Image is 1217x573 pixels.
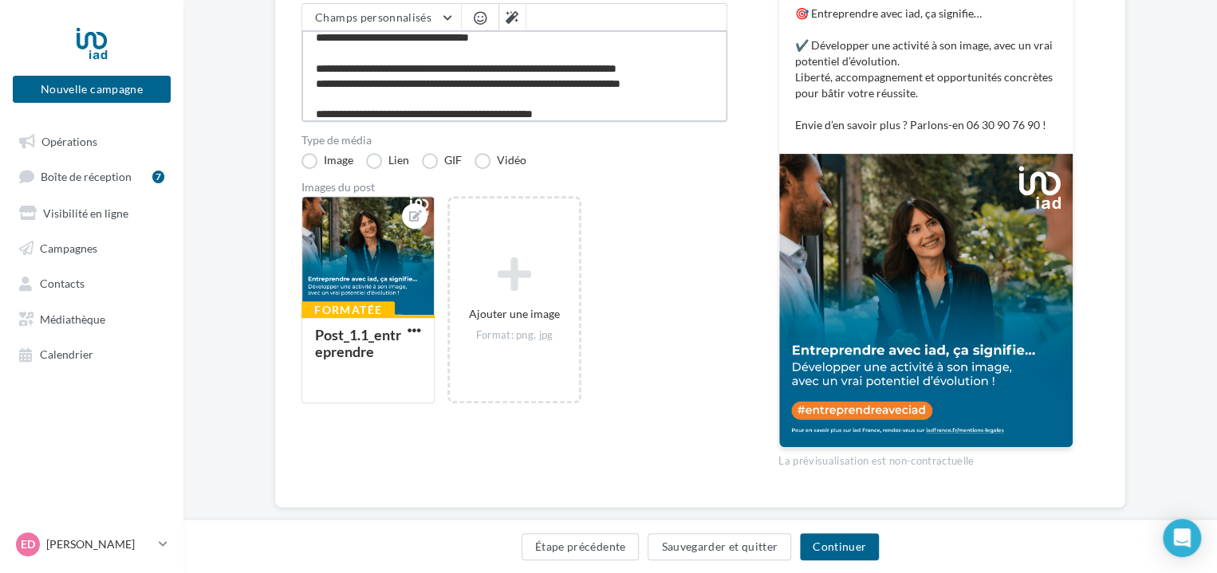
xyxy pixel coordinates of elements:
div: La prévisualisation est non-contractuelle [778,448,1073,469]
a: Médiathèque [10,304,174,332]
span: Calendrier [40,347,93,361]
p: [PERSON_NAME] [46,536,152,552]
div: Images du post [301,182,727,193]
a: Opérations [10,126,174,155]
span: Médiathèque [40,312,105,325]
div: Formatée [301,301,395,319]
label: Type de média [301,135,727,146]
span: Contacts [40,277,85,290]
a: ED [PERSON_NAME] [13,529,171,559]
span: ED [21,536,35,552]
div: Post_1.1_entreprendre [315,326,401,360]
span: Opérations [41,134,97,147]
a: Boîte de réception7 [10,161,174,190]
label: Vidéo [475,153,526,169]
button: Nouvelle campagne [13,76,171,103]
a: Campagnes [10,233,174,261]
button: Champs personnalisés [302,4,461,31]
p: 🎯 Entreprendre avec iad, ça signifie… ✔️ Développer une activité à son image, avec un vrai potent... [795,6,1057,133]
button: Continuer [800,533,879,560]
div: Open Intercom Messenger [1163,519,1201,557]
span: Champs personnalisés [315,10,431,24]
label: Lien [366,153,409,169]
button: Sauvegarder et quitter [648,533,791,560]
span: Boîte de réception [41,170,132,183]
button: Étape précédente [522,533,640,560]
a: Visibilité en ligne [10,198,174,226]
label: GIF [422,153,462,169]
a: Calendrier [10,339,174,367]
a: Contacts [10,268,174,296]
span: Visibilité en ligne [43,206,128,219]
span: Campagnes [40,241,97,254]
div: 7 [152,171,164,183]
label: Image [301,153,353,169]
